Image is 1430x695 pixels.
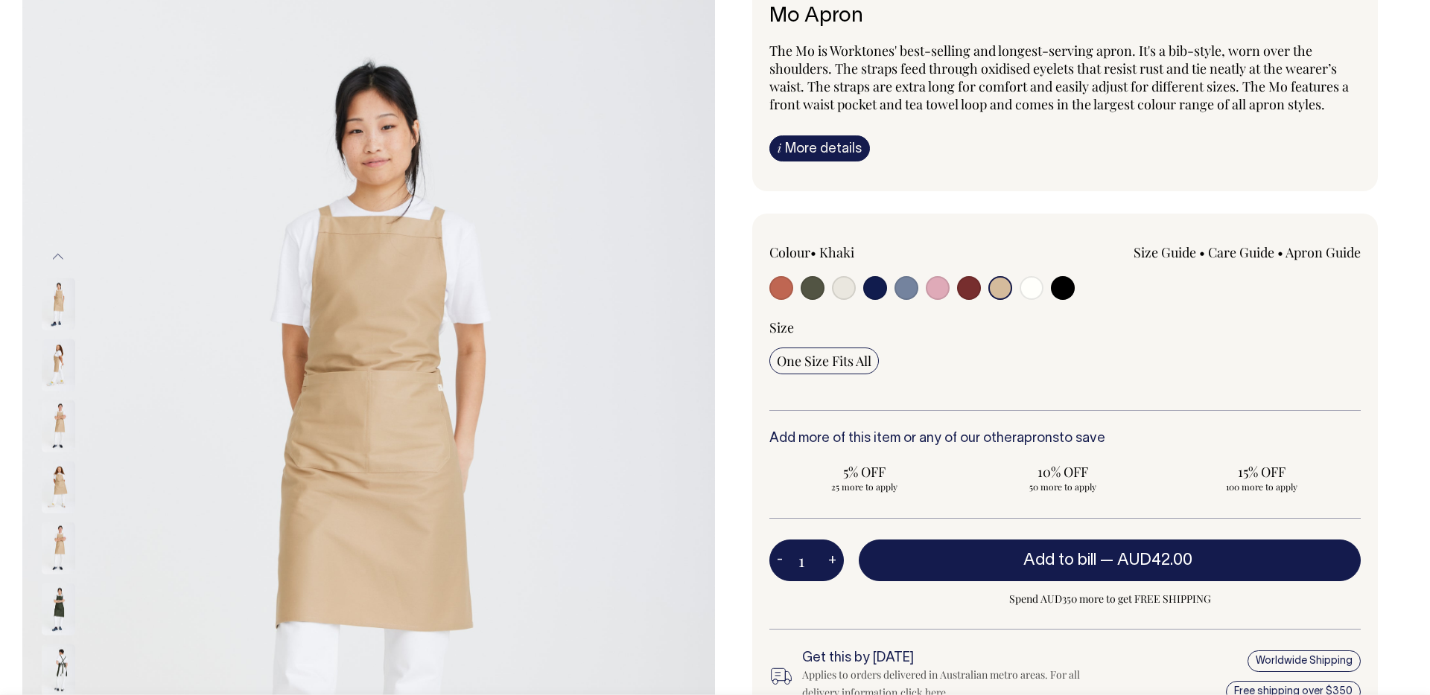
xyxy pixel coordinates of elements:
img: khaki [42,278,75,330]
button: + [821,545,844,575]
span: 25 more to apply [777,481,952,493]
a: Care Guide [1208,243,1274,261]
span: • [810,243,816,261]
button: Add to bill —AUD42.00 [859,539,1361,581]
span: One Size Fits All [777,352,871,370]
span: Spend AUD350 more to get FREE SHIPPING [859,590,1361,608]
a: Apron Guide [1286,243,1361,261]
span: AUD42.00 [1117,553,1192,568]
a: Size Guide [1134,243,1196,261]
h6: Mo Apron [769,5,1361,28]
span: 15% OFF [1174,463,1349,481]
span: 5% OFF [777,463,952,481]
span: 10% OFF [976,463,1151,481]
span: Add to bill [1023,553,1096,568]
span: i [778,140,781,156]
span: • [1199,243,1205,261]
button: - [769,545,790,575]
div: Colour [769,243,1006,261]
a: iMore details [769,135,870,161]
span: 50 more to apply [976,481,1151,493]
img: khaki [42,522,75,574]
img: khaki [42,400,75,452]
a: aprons [1017,432,1059,445]
img: olive [42,583,75,635]
span: • [1277,243,1283,261]
span: 100 more to apply [1174,481,1349,493]
input: 10% OFF 50 more to apply [968,458,1158,497]
h6: Get this by [DATE] [802,651,1093,666]
input: 5% OFF 25 more to apply [769,458,959,497]
button: Previous [47,240,69,274]
span: — [1100,553,1196,568]
img: khaki [42,339,75,391]
input: 15% OFF 100 more to apply [1166,458,1356,497]
label: Khaki [819,243,854,261]
input: One Size Fits All [769,347,879,374]
span: The Mo is Worktones' best-selling and longest-serving apron. It's a bib-style, worn over the shou... [769,42,1349,113]
h6: Add more of this item or any of our other to save [769,432,1361,446]
div: Size [769,318,1361,336]
img: khaki [42,461,75,513]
